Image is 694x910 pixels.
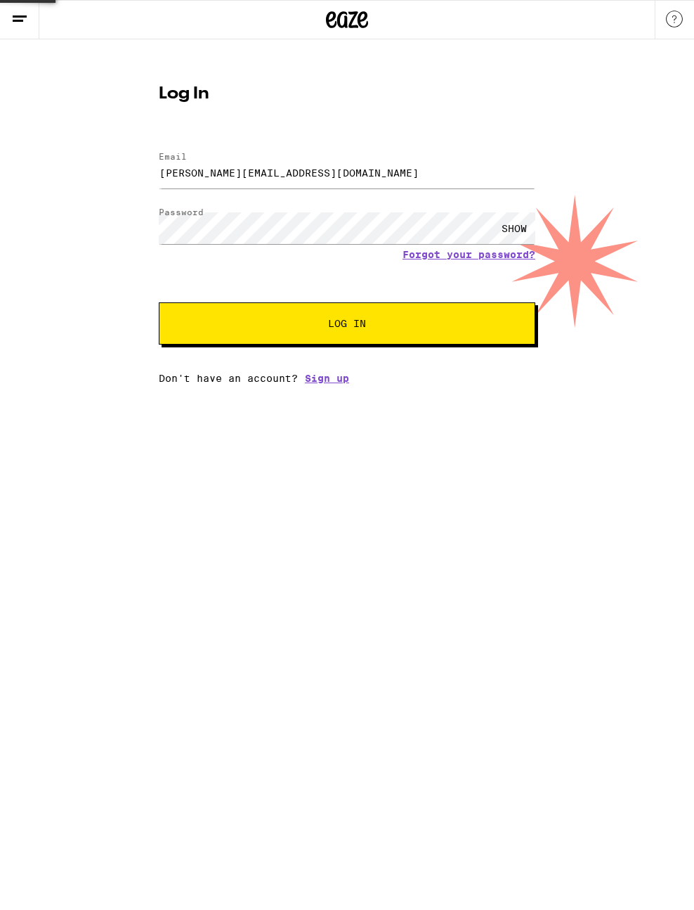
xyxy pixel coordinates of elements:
input: Email [159,157,535,188]
h1: Log In [159,86,535,103]
label: Password [159,207,204,217]
a: Sign up [305,373,349,384]
div: Don't have an account? [159,373,535,384]
span: Log In [328,319,366,328]
label: Email [159,152,187,161]
button: Log In [159,302,535,345]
